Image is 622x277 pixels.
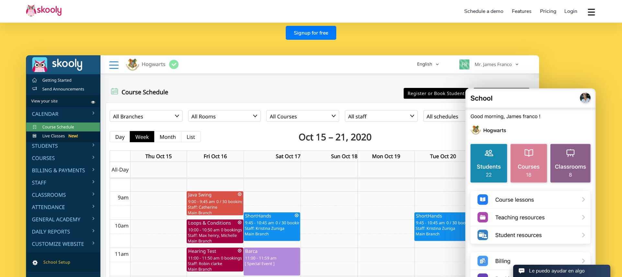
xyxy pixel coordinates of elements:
a: Login [560,6,582,16]
a: Pricing [536,6,560,16]
a: Signup for free [286,26,336,40]
button: dropdown menu [587,5,596,19]
img: Skooly [26,4,62,17]
a: Schedule a demo [460,6,508,16]
span: Login [564,8,577,15]
span: Pricing [540,8,556,15]
a: Features [508,6,536,16]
